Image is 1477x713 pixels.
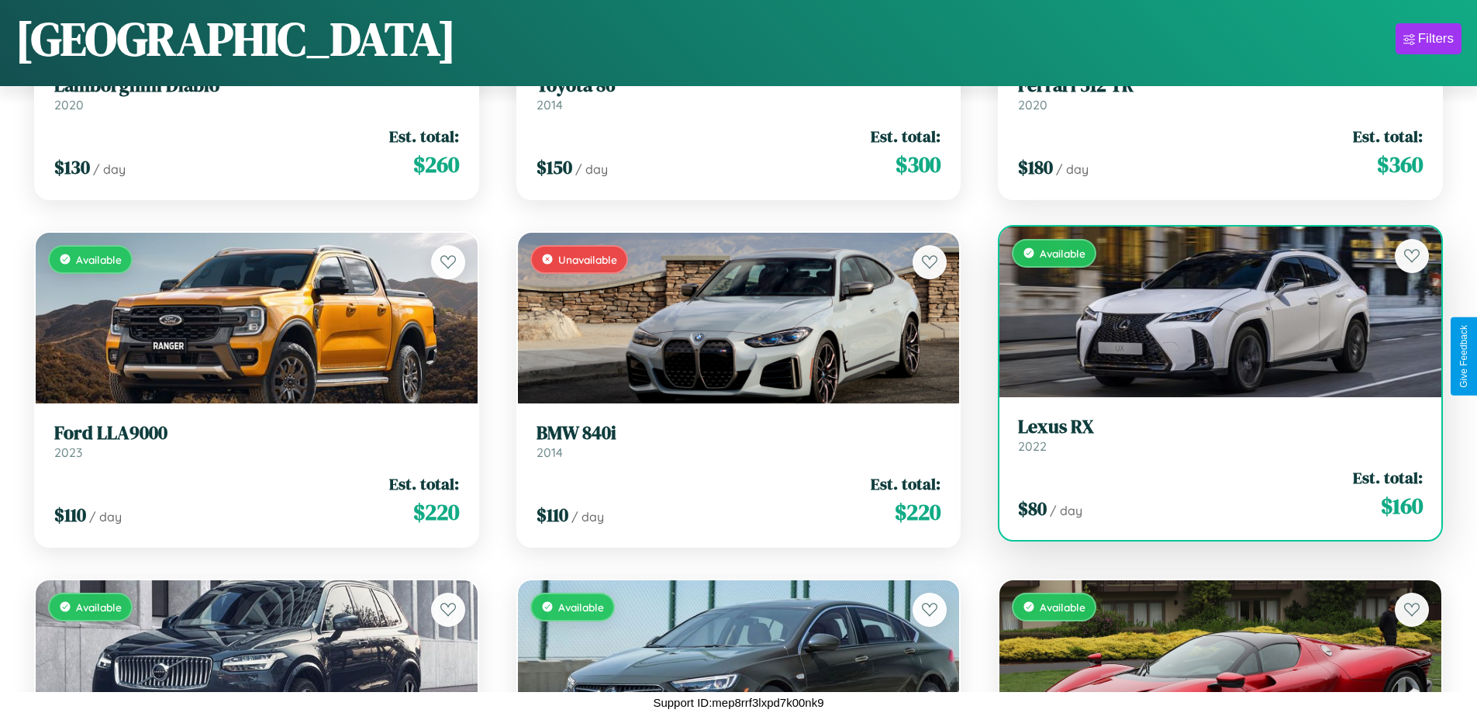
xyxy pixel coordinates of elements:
span: $ 220 [895,497,940,528]
span: Available [76,253,122,266]
h3: Toyota 86 [537,74,941,97]
span: $ 220 [413,497,459,528]
h3: Ferrari 512 TR [1018,74,1423,97]
a: Ferrari 512 TR2020 [1018,74,1423,112]
span: Est. total: [389,472,459,495]
a: Ford LLA90002023 [54,422,459,460]
button: Filters [1396,23,1461,54]
span: Est. total: [871,472,940,495]
span: $ 260 [413,149,459,180]
span: $ 110 [54,502,86,528]
span: 2014 [537,445,563,460]
h3: Lexus RX [1018,416,1423,438]
span: Available [558,601,604,614]
div: Give Feedback [1458,325,1469,388]
span: 2023 [54,445,82,460]
a: Lexus RX2022 [1018,416,1423,454]
span: 2020 [1018,97,1047,112]
span: $ 180 [1018,154,1053,180]
span: $ 80 [1018,496,1047,521]
span: / day [1050,503,1082,518]
span: Est. total: [871,125,940,147]
span: Est. total: [1353,466,1423,489]
span: $ 110 [537,502,568,528]
span: Est. total: [1353,125,1423,147]
a: BMW 840i2014 [537,422,941,460]
h1: [GEOGRAPHIC_DATA] [16,7,456,71]
span: $ 360 [1377,149,1423,180]
span: $ 130 [54,154,90,180]
span: / day [575,161,608,177]
h3: Ford LLA9000 [54,422,459,445]
a: Toyota 862014 [537,74,941,112]
span: Est. total: [389,125,459,147]
a: Lamborghini Diablo2020 [54,74,459,112]
span: / day [93,161,126,177]
span: / day [571,509,604,524]
span: Available [1040,601,1085,614]
h3: Lamborghini Diablo [54,74,459,97]
span: Available [76,601,122,614]
span: $ 150 [537,154,572,180]
span: / day [89,509,122,524]
p: Support ID: mep8rrf3lxpd7k00nk9 [653,692,823,713]
span: 2020 [54,97,84,112]
span: Available [1040,247,1085,260]
h3: BMW 840i [537,422,941,445]
span: 2022 [1018,438,1047,454]
span: Unavailable [558,253,617,266]
span: $ 300 [896,149,940,180]
span: / day [1056,161,1089,177]
span: $ 160 [1381,490,1423,521]
div: Filters [1418,31,1454,47]
span: 2014 [537,97,563,112]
